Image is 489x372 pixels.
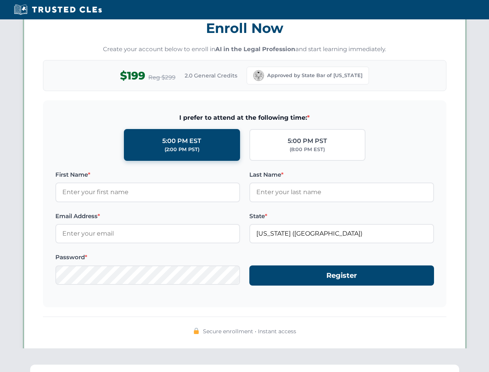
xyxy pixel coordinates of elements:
[253,70,264,81] img: California Bar
[249,170,434,179] label: Last Name
[55,170,240,179] label: First Name
[120,67,145,84] span: $199
[43,16,446,40] h3: Enroll Now
[249,224,434,243] input: California (CA)
[267,72,362,79] span: Approved by State Bar of [US_STATE]
[249,212,434,221] label: State
[203,327,296,336] span: Secure enrollment • Instant access
[215,45,295,53] strong: AI in the Legal Profession
[249,183,434,202] input: Enter your last name
[43,45,446,54] p: Create your account below to enroll in and start learning immediately.
[162,136,201,146] div: 5:00 PM EST
[249,265,434,286] button: Register
[290,146,325,153] div: (8:00 PM EST)
[148,73,175,82] span: Reg $299
[165,146,199,153] div: (2:00 PM PST)
[55,113,434,123] span: I prefer to attend at the following time:
[55,224,240,243] input: Enter your email
[55,212,240,221] label: Email Address
[288,136,327,146] div: 5:00 PM PST
[12,4,104,15] img: Trusted CLEs
[193,328,199,334] img: 🔒
[55,183,240,202] input: Enter your first name
[55,253,240,262] label: Password
[185,71,237,80] span: 2.0 General Credits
